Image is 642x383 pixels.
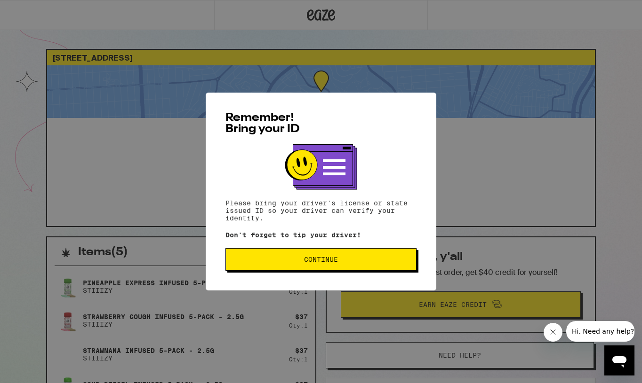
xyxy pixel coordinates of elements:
[566,321,634,342] iframe: Message from company
[225,112,300,135] span: Remember! Bring your ID
[225,248,417,271] button: Continue
[544,323,562,342] iframe: Close message
[304,256,338,263] span: Continue
[604,345,634,375] iframe: Button to launch messaging window
[225,199,417,222] p: Please bring your driver's license or state issued ID so your driver can verify your identity.
[225,231,417,239] p: Don't forget to tip your driver!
